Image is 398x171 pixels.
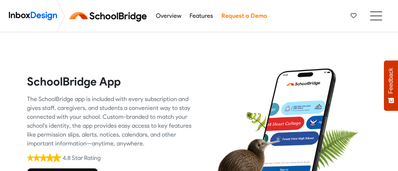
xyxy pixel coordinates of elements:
img: schoolbridge logo [68,7,151,25]
button: Feedback - Show survey [384,60,398,111]
a: Overview [154,9,183,23]
div: 4.8 Star Rating [63,154,101,162]
a: Features [188,9,215,23]
span: Feedback [388,68,394,94]
heading: SchoolBridge App [27,75,194,89]
a: Request a Demo [219,9,269,23]
div: The SchoolBridge app is included with every subscription and gives staff, caregivers, and student... [27,95,194,148]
